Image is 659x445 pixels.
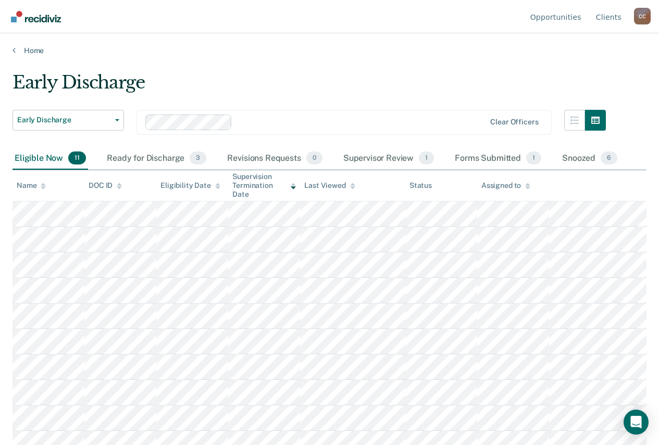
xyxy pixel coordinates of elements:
div: Snoozed6 [560,147,619,170]
div: Status [409,181,432,190]
span: 3 [190,151,206,165]
div: Name [17,181,46,190]
img: Recidiviz [11,11,61,22]
div: Eligibility Date [160,181,220,190]
span: 0 [306,151,322,165]
div: Early Discharge [13,72,606,101]
div: DOC ID [89,181,122,190]
span: 1 [526,151,541,165]
span: Early Discharge [17,116,111,124]
a: Home [13,46,646,55]
div: Ready for Discharge3 [105,147,208,170]
span: 11 [68,151,86,165]
div: Last Viewed [304,181,355,190]
div: Eligible Now11 [13,147,88,170]
span: 1 [419,151,434,165]
div: Supervision Termination Date [232,172,296,198]
div: Clear officers [490,118,538,126]
div: Open Intercom Messenger [624,410,649,435]
button: Early Discharge [13,110,124,131]
div: Assigned to [481,181,530,190]
div: Supervisor Review1 [341,147,437,170]
div: Revisions Requests0 [225,147,324,170]
div: Forms Submitted1 [453,147,543,170]
span: 6 [601,151,617,165]
div: C C [634,8,651,24]
button: Profile dropdown button [634,8,651,24]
